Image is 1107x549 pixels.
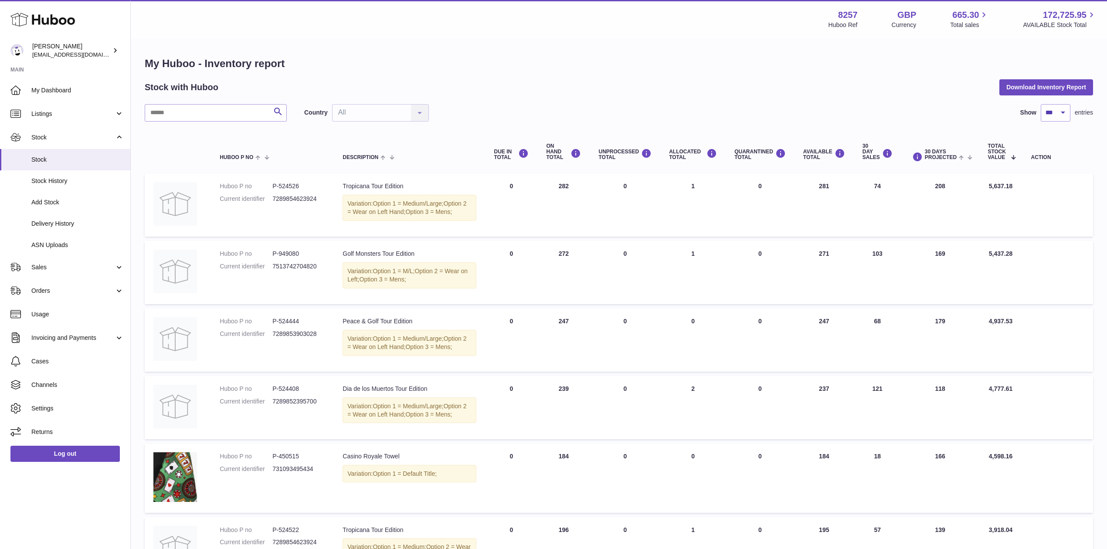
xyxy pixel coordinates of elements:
[1023,21,1097,29] span: AVAILABLE Stock Total
[272,195,325,203] dd: 7289854623924
[145,81,218,93] h2: Stock with Huboo
[31,381,124,389] span: Channels
[343,465,476,483] div: Variation:
[925,149,957,160] span: 30 DAYS PROJECTED
[272,317,325,325] dd: P-524444
[373,200,443,207] span: Option 1 = Medium/Large;
[220,250,272,258] dt: Huboo P no
[485,376,537,439] td: 0
[220,182,272,190] dt: Huboo P no
[272,397,325,406] dd: 7289852395700
[343,195,476,221] div: Variation:
[272,538,325,546] dd: 7289854623924
[10,446,120,461] a: Log out
[343,155,378,160] span: Description
[897,9,916,21] strong: GBP
[405,411,452,418] span: Option 3 = Mens;
[31,156,124,164] span: Stock
[590,173,660,237] td: 0
[347,335,466,350] span: Option 2 = Wear on Left Hand;
[347,200,466,215] span: Option 2 = Wear on Left Hand;
[989,526,1013,533] span: 3,918.04
[220,538,272,546] dt: Current identifier
[220,452,272,461] dt: Huboo P no
[272,330,325,338] dd: 7289853903028
[537,444,590,513] td: 184
[758,385,762,392] span: 0
[758,183,762,190] span: 0
[795,173,854,237] td: 281
[373,403,443,410] span: Option 1 = Medium/Large;
[272,262,325,271] dd: 7513742704820
[758,526,762,533] span: 0
[485,241,537,304] td: 0
[10,44,24,57] img: don@skinsgolf.com
[989,453,1013,460] span: 4,598.16
[989,385,1013,392] span: 4,777.61
[795,308,854,372] td: 247
[31,110,115,118] span: Listings
[343,262,476,288] div: Variation:
[343,182,476,190] div: Tropicana Tour Edition
[220,526,272,534] dt: Huboo P no
[660,308,726,372] td: 0
[854,444,901,513] td: 18
[999,79,1093,95] button: Download Inventory Report
[31,198,124,207] span: Add Stock
[347,403,466,418] span: Option 2 = Wear on Left Hand;
[734,149,786,160] div: QUARANTINED Total
[153,385,197,428] img: product image
[863,143,893,161] div: 30 DAY SALES
[31,287,115,295] span: Orders
[758,318,762,325] span: 0
[537,308,590,372] td: 247
[220,195,272,203] dt: Current identifier
[220,155,253,160] span: Huboo P no
[145,57,1093,71] h1: My Huboo - Inventory report
[537,173,590,237] td: 282
[220,397,272,406] dt: Current identifier
[901,444,979,513] td: 166
[31,220,124,228] span: Delivery History
[31,263,115,271] span: Sales
[153,452,197,502] img: product image
[31,310,124,319] span: Usage
[989,250,1013,257] span: 5,437.28
[854,376,901,439] td: 121
[901,308,979,372] td: 179
[838,9,858,21] strong: 8257
[854,308,901,372] td: 68
[272,526,325,534] dd: P-524522
[347,268,468,283] span: Option 2 = Wear on Left;
[153,182,197,226] img: product image
[758,250,762,257] span: 0
[1031,155,1084,160] div: Action
[373,470,437,477] span: Option 1 = Default Title;
[669,149,717,160] div: ALLOCATED Total
[950,21,989,29] span: Total sales
[220,465,272,473] dt: Current identifier
[485,444,537,513] td: 0
[795,241,854,304] td: 271
[373,268,414,274] span: Option 1 = M/L;
[598,149,652,160] div: UNPROCESSED Total
[854,173,901,237] td: 74
[272,452,325,461] dd: P-450515
[590,308,660,372] td: 0
[901,241,979,304] td: 169
[31,334,115,342] span: Invoicing and Payments
[485,173,537,237] td: 0
[988,143,1006,161] span: Total stock value
[343,250,476,258] div: Golf Monsters Tour Edition
[1075,108,1093,117] span: entries
[220,330,272,338] dt: Current identifier
[485,308,537,372] td: 0
[272,385,325,393] dd: P-524408
[343,397,476,424] div: Variation:
[494,149,529,160] div: DUE IN TOTAL
[373,335,443,342] span: Option 1 = Medium/Large;
[405,343,452,350] span: Option 3 = Mens;
[892,21,917,29] div: Currency
[952,9,979,21] span: 665.30
[31,241,124,249] span: ASN Uploads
